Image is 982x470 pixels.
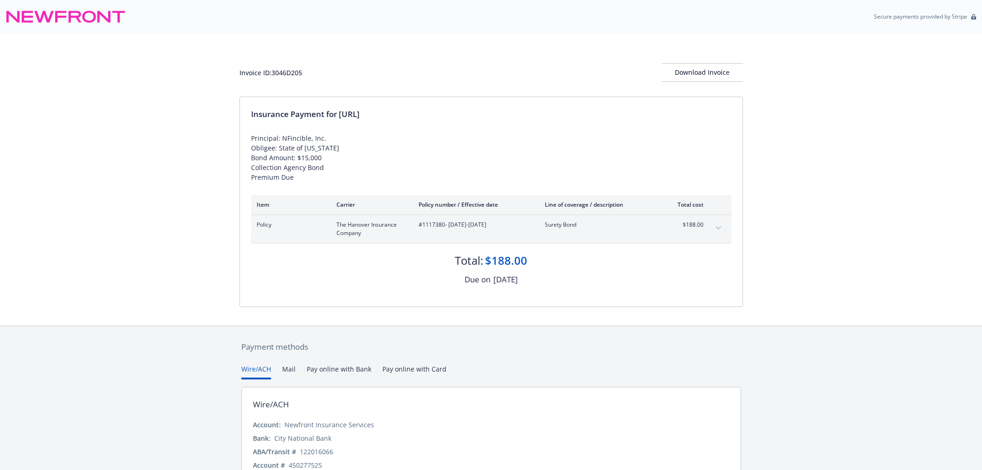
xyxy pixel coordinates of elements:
[545,221,654,229] span: Surety Bond
[485,253,527,268] div: $188.00
[300,447,333,457] div: 122016066
[241,364,271,379] button: Wire/ACH
[382,364,446,379] button: Pay online with Card
[274,433,331,443] div: City National Bank
[282,364,296,379] button: Mail
[307,364,371,379] button: Pay online with Bank
[662,64,743,81] div: Download Invoice
[455,253,483,268] div: Total:
[669,221,704,229] span: $188.00
[251,133,731,182] div: Principal: NFincible, Inc. Obligee: State of [US_STATE] Bond Amount: $15,000 Collection Agency Bo...
[289,460,322,470] div: 450277525
[253,420,281,430] div: Account:
[662,63,743,82] button: Download Invoice
[493,274,518,286] div: [DATE]
[465,274,491,286] div: Due on
[419,201,530,209] div: Policy number / Effective date
[251,215,731,243] div: PolicyThe Hanover Insurance Company#1117380- [DATE]-[DATE]Surety Bond$188.00expand content
[419,221,530,229] span: #1117380 - [DATE]-[DATE]
[257,201,322,209] div: Item
[253,433,271,443] div: Bank:
[253,398,289,411] div: Wire/ACH
[669,201,704,209] div: Total cost
[336,221,404,237] span: The Hanover Insurance Company
[257,221,322,229] span: Policy
[711,221,726,235] button: expand content
[336,201,404,209] div: Carrier
[253,447,296,457] div: ABA/Transit #
[545,201,654,209] div: Line of coverage / description
[251,108,731,120] div: Insurance Payment for [URL]
[239,68,302,78] div: Invoice ID: 3046D205
[241,341,741,353] div: Payment methods
[284,420,374,430] div: Newfront Insurance Services
[253,460,285,470] div: Account #
[874,13,967,20] p: Secure payments provided by Stripe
